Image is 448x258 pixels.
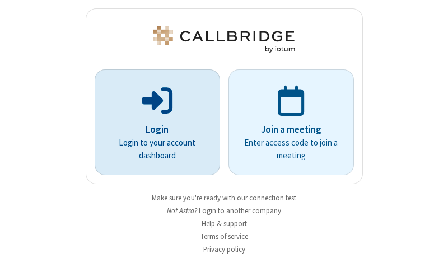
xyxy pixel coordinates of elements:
img: Astra [151,26,297,53]
button: Login to another company [199,205,281,216]
p: Login to your account dashboard [110,137,204,162]
p: Enter access code to join a meeting [244,137,338,162]
p: Join a meeting [244,123,338,137]
a: Join a meetingEnter access code to join a meeting [228,69,354,175]
a: Help & support [202,219,247,228]
a: Privacy policy [203,245,245,254]
li: Not Astra? [86,205,363,216]
button: LoginLogin to your account dashboard [95,69,220,175]
a: Make sure you're ready with our connection test [152,193,296,203]
a: Terms of service [200,232,248,241]
p: Login [110,123,204,137]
